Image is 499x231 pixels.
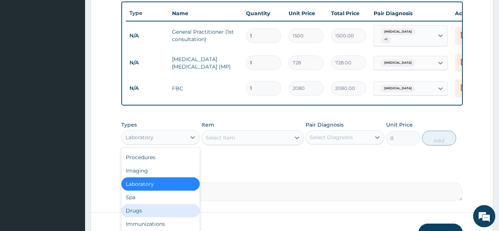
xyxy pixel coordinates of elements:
[121,151,200,164] div: Procedures
[126,29,168,43] td: N/A
[121,4,139,21] div: Minimize live chat window
[126,56,168,70] td: N/A
[242,6,285,21] th: Quantity
[206,134,235,141] div: Select Item
[381,59,415,67] span: [MEDICAL_DATA]
[306,121,344,128] label: Pair Diagnosis
[121,122,137,128] label: Types
[14,37,30,56] img: d_794563401_company_1708531726252_794563401
[126,81,168,95] td: N/A
[310,134,353,141] div: Select Diagnosis
[125,134,154,141] div: Laboratory
[168,52,242,74] td: [MEDICAL_DATA] [MEDICAL_DATA] (MP)
[43,68,102,143] span: We're online!
[422,131,456,145] button: Add
[126,6,168,20] th: Type
[121,191,200,204] div: Spa
[121,217,200,231] div: Immunizations
[121,172,463,178] label: Comment
[451,6,488,21] th: Actions
[327,6,370,21] th: Total Price
[168,6,242,21] th: Name
[38,41,124,51] div: Chat with us now
[4,153,141,179] textarea: Type your message and hit 'Enter'
[121,204,200,217] div: Drugs
[168,81,242,96] td: FBC
[381,85,415,92] span: [MEDICAL_DATA]
[121,164,200,177] div: Imaging
[381,36,391,43] span: + 1
[370,6,451,21] th: Pair Diagnosis
[381,28,415,36] span: [MEDICAL_DATA]
[202,121,214,128] label: Item
[168,24,242,47] td: General Practitioner (1st consultation)
[386,121,413,128] label: Unit Price
[285,6,327,21] th: Unit Price
[121,177,200,191] div: Laboratory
